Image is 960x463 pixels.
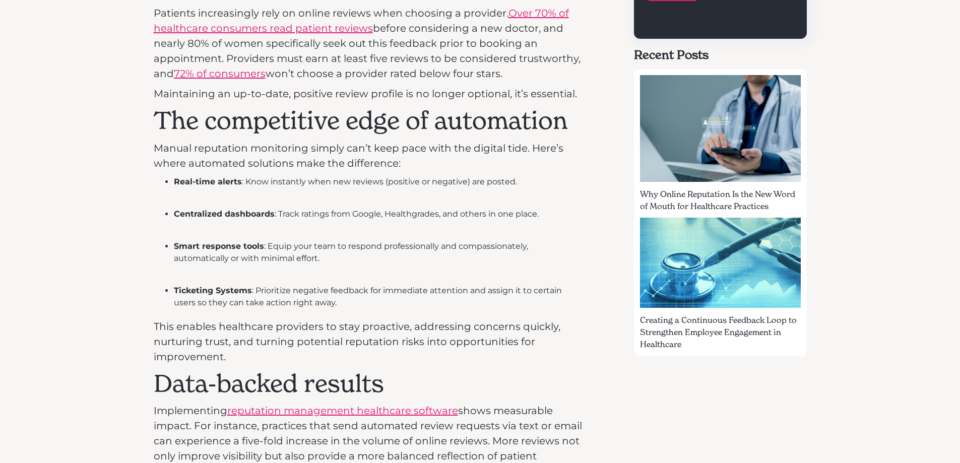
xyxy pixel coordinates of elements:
li: : Equip your team to respond professionally and compassionately, automatically or with minimal ef... [174,240,585,277]
div: Why Online Reputation Is the New Word of Mouth for Healthcare Practices [640,188,800,212]
p: Maintaining an up-to-date, positive review profile is no longer optional, it’s essential. [154,86,585,101]
li: : Know instantly when new reviews (positive or negative) are posted. [174,176,585,200]
p: Manual reputation monitoring simply can’t keep pace with the digital tide. Here’s where automated... [154,141,585,171]
h5: Recent Posts [634,47,806,64]
p: Patients increasingly rely on online reviews when choosing a provider. before considering a new d... [154,6,585,81]
a: 72% of consumers [174,68,266,80]
strong: Real-time alerts [174,177,242,186]
p: This enables healthcare providers to stay proactive, addressing concerns quickly, nurturing trust... [154,319,585,364]
a: Why Online Reputation Is the New Word of Mouth for Healthcare Practices [634,69,806,208]
li: : Prioritize negative feedback for immediate attention and assign it to certain users so they can... [174,285,585,309]
a: Creating a Continuous Feedback Loop to Strengthen Employee Engagement in Healthcare [634,212,806,351]
strong: Smart response tools [174,241,264,251]
li: : Track ratings from Google, Healthgrades, and others in one place. [174,208,585,232]
h2: Data-backed results [154,369,585,399]
a: Over 70% of healthcare consumers read patient reviews [154,7,569,34]
strong: Ticketing Systems [174,286,252,295]
a: reputation management healthcare software [227,405,458,417]
h2: The competitive edge of automation [154,106,585,136]
strong: Centralized dashboards [174,209,275,219]
div: Creating a Continuous Feedback Loop to Strengthen Employee Engagement in Healthcare [640,314,800,350]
